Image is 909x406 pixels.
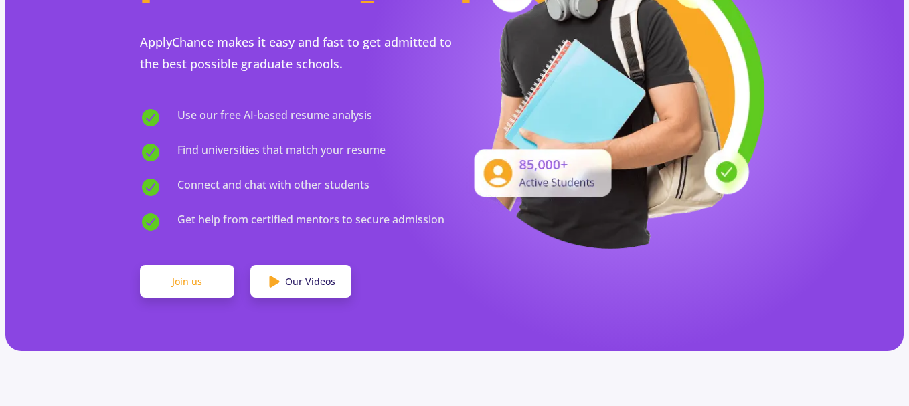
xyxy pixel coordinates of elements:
[177,107,372,128] span: Use our free AI-based resume analysis
[177,142,386,163] span: Find universities that match your resume
[177,177,369,198] span: Connect and chat with other students
[285,274,335,288] span: Our Videos
[140,34,452,72] span: ApplyChance makes it easy and fast to get admitted to the best possible graduate schools.
[250,265,351,298] a: Our Videos
[140,265,234,298] a: Join us
[177,211,444,233] span: Get help from certified mentors to secure admission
